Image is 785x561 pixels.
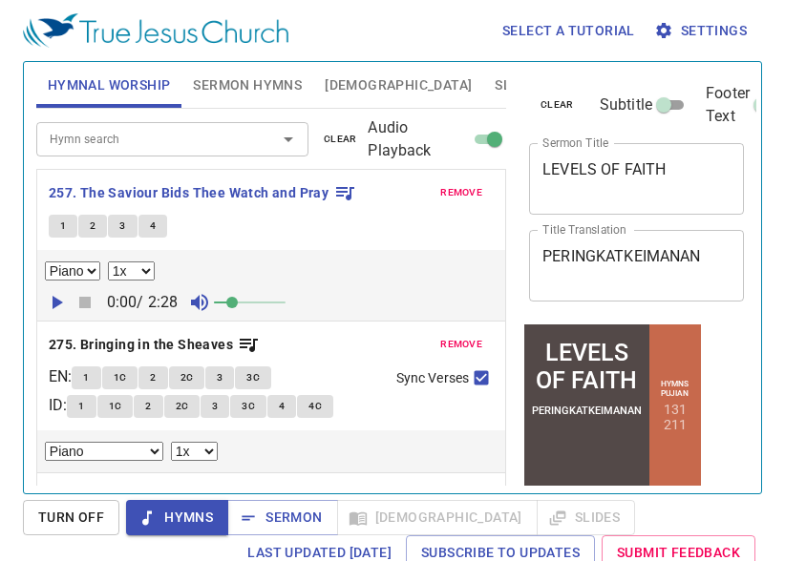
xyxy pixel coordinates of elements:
[275,126,302,153] button: Open
[126,500,228,535] button: Hymns
[141,506,213,530] span: Hymns
[67,395,95,418] button: 1
[97,395,134,418] button: 1C
[49,333,233,357] b: 275. Bringing in the Sheaves
[78,215,107,238] button: 2
[176,398,189,415] span: 2C
[205,366,234,389] button: 3
[308,398,322,415] span: 4C
[49,215,77,238] button: 1
[243,506,322,530] span: Sermon
[164,395,201,418] button: 2C
[396,368,469,388] span: Sync Verses
[60,218,66,235] span: 1
[440,184,482,201] span: remove
[429,485,494,508] button: remove
[150,369,156,386] span: 2
[495,73,540,97] span: Slides
[145,398,151,415] span: 2
[49,181,329,205] b: 257. The Saviour Bids Thee Watch and Pray
[541,96,574,114] span: clear
[324,131,357,148] span: clear
[279,398,285,415] span: 4
[45,442,163,461] select: Select Track
[49,394,67,417] p: ID :
[83,369,89,386] span: 1
[325,73,472,97] span: [DEMOGRAPHIC_DATA]
[90,218,95,235] span: 2
[230,395,266,418] button: 3C
[99,291,186,314] p: 0:00 / 2:28
[242,398,255,415] span: 3C
[48,73,171,97] span: Hymnal Worship
[212,398,218,415] span: 3
[138,215,167,238] button: 4
[429,333,494,356] button: remove
[227,500,337,535] button: Sermon
[429,181,494,204] button: remove
[658,19,747,43] span: Settings
[108,261,155,280] select: Playback Rate
[521,322,704,489] iframe: from-child
[440,336,482,353] span: remove
[108,215,137,238] button: 3
[150,218,156,235] span: 4
[72,366,100,389] button: 1
[102,366,138,389] button: 1C
[49,333,261,357] button: 275. Bringing in the Sheaves
[169,366,205,389] button: 2C
[217,369,223,386] span: 3
[529,93,585,116] button: clear
[297,395,333,418] button: 4C
[267,395,296,418] button: 4
[193,73,302,97] span: Sermon Hymns
[49,485,252,509] button: 277. I Love to Tell the Story
[246,369,260,386] span: 3C
[650,13,754,49] button: Settings
[49,181,356,205] button: 257. The Saviour Bids Thee Watch and Pray
[495,13,643,49] button: Select a tutorial
[38,506,104,530] span: Turn Off
[542,160,731,197] textarea: LEVELS OF FAITH
[201,395,229,418] button: 3
[138,366,167,389] button: 2
[368,116,468,162] span: Audio Playback
[706,82,750,128] span: Footer Text
[119,218,125,235] span: 3
[600,93,652,116] span: Subtitle
[114,369,127,386] span: 1C
[542,247,731,283] textarea: PERINGKATKEIMANAN
[109,398,122,415] span: 1C
[502,19,635,43] span: Select a tutorial
[312,128,369,151] button: clear
[171,442,218,461] select: Playback Rate
[45,261,100,280] select: Select Track
[134,395,162,418] button: 2
[180,369,194,386] span: 2C
[49,485,225,509] b: 277. I Love to Tell the Story
[235,366,271,389] button: 3C
[23,500,119,535] button: Turn Off
[49,365,72,388] p: EN :
[78,398,84,415] span: 1
[23,13,288,48] img: True Jesus Church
